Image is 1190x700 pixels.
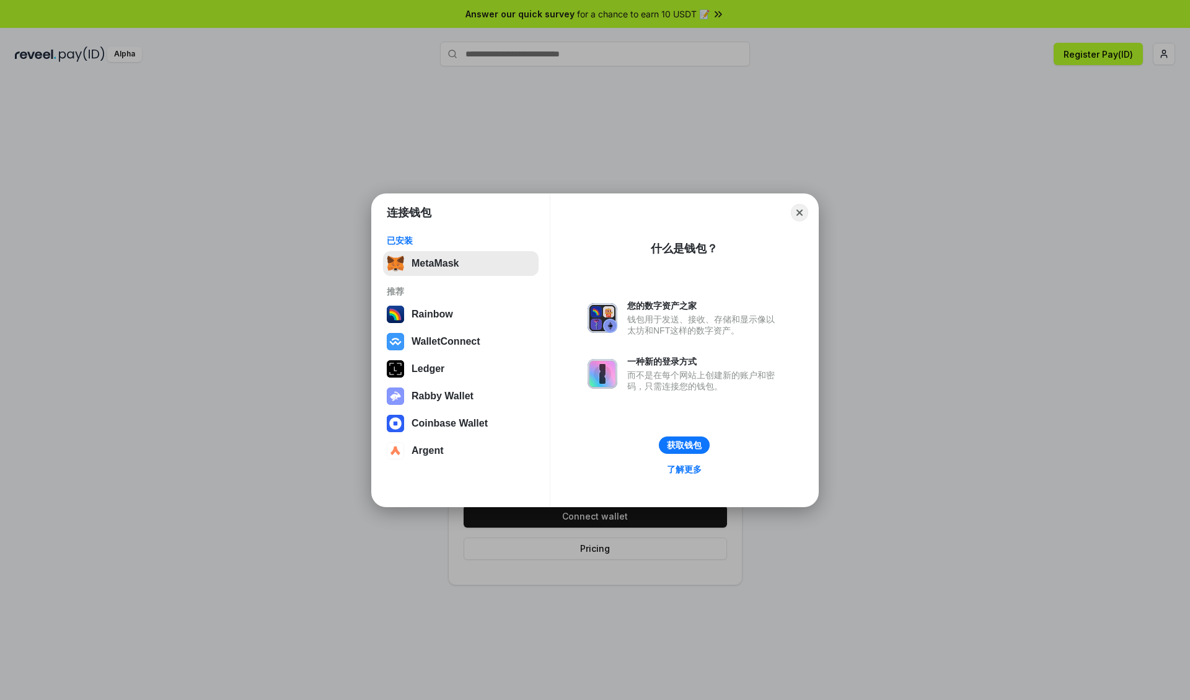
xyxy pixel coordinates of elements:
[387,360,404,378] img: svg+xml,%3Csvg%20xmlns%3D%22http%3A%2F%2Fwww.w3.org%2F2000%2Fsvg%22%20width%3D%2228%22%20height%3...
[383,357,539,381] button: Ledger
[387,306,404,323] img: svg+xml,%3Csvg%20width%3D%22120%22%20height%3D%22120%22%20viewBox%3D%220%200%20120%20120%22%20fil...
[387,205,431,220] h1: 连接钱包
[387,415,404,432] img: svg+xml,%3Csvg%20width%3D%2228%22%20height%3D%2228%22%20viewBox%3D%220%200%2028%2028%22%20fill%3D...
[383,438,539,463] button: Argent
[383,251,539,276] button: MetaMask
[659,461,709,477] a: 了解更多
[387,235,535,246] div: 已安装
[383,384,539,409] button: Rabby Wallet
[412,336,480,347] div: WalletConnect
[627,314,781,336] div: 钱包用于发送、接收、存储和显示像以太坊和NFT这样的数字资产。
[588,359,617,389] img: svg+xml,%3Csvg%20xmlns%3D%22http%3A%2F%2Fwww.w3.org%2F2000%2Fsvg%22%20fill%3D%22none%22%20viewBox...
[387,333,404,350] img: svg+xml,%3Csvg%20width%3D%2228%22%20height%3D%2228%22%20viewBox%3D%220%200%2028%2028%22%20fill%3D...
[412,445,444,456] div: Argent
[387,255,404,272] img: svg+xml,%3Csvg%20fill%3D%22none%22%20height%3D%2233%22%20viewBox%3D%220%200%2035%2033%22%20width%...
[667,464,702,475] div: 了解更多
[627,356,781,367] div: 一种新的登录方式
[659,436,710,454] button: 获取钱包
[412,391,474,402] div: Rabby Wallet
[412,309,453,320] div: Rainbow
[383,411,539,436] button: Coinbase Wallet
[627,370,781,392] div: 而不是在每个网站上创建新的账户和密码，只需连接您的钱包。
[412,258,459,269] div: MetaMask
[412,418,488,429] div: Coinbase Wallet
[791,204,808,221] button: Close
[387,286,535,297] div: 推荐
[412,363,444,374] div: Ledger
[588,303,617,333] img: svg+xml,%3Csvg%20xmlns%3D%22http%3A%2F%2Fwww.w3.org%2F2000%2Fsvg%22%20fill%3D%22none%22%20viewBox...
[627,300,781,311] div: 您的数字资产之家
[651,241,718,256] div: 什么是钱包？
[387,442,404,459] img: svg+xml,%3Csvg%20width%3D%2228%22%20height%3D%2228%22%20viewBox%3D%220%200%2028%2028%22%20fill%3D...
[383,302,539,327] button: Rainbow
[667,440,702,451] div: 获取钱包
[387,388,404,405] img: svg+xml,%3Csvg%20xmlns%3D%22http%3A%2F%2Fwww.w3.org%2F2000%2Fsvg%22%20fill%3D%22none%22%20viewBox...
[383,329,539,354] button: WalletConnect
